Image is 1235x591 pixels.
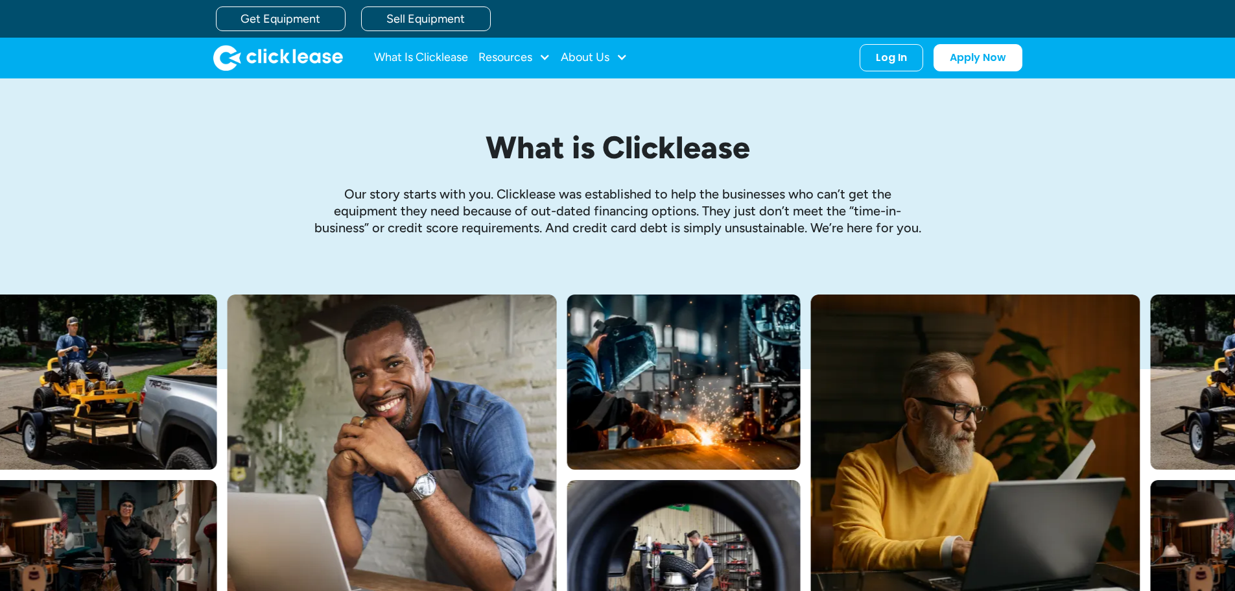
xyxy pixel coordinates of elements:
[374,45,468,71] a: What Is Clicklease
[876,51,907,64] div: Log In
[216,6,346,31] a: Get Equipment
[313,186,923,236] p: Our story starts with you. Clicklease was established to help the businesses who can’t get the eq...
[313,130,923,165] h1: What is Clicklease
[213,45,343,71] a: home
[561,45,628,71] div: About Us
[361,6,491,31] a: Sell Equipment
[934,44,1022,71] a: Apply Now
[213,45,343,71] img: Clicklease logo
[567,295,801,470] img: A welder in a large mask working on a large pipe
[478,45,550,71] div: Resources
